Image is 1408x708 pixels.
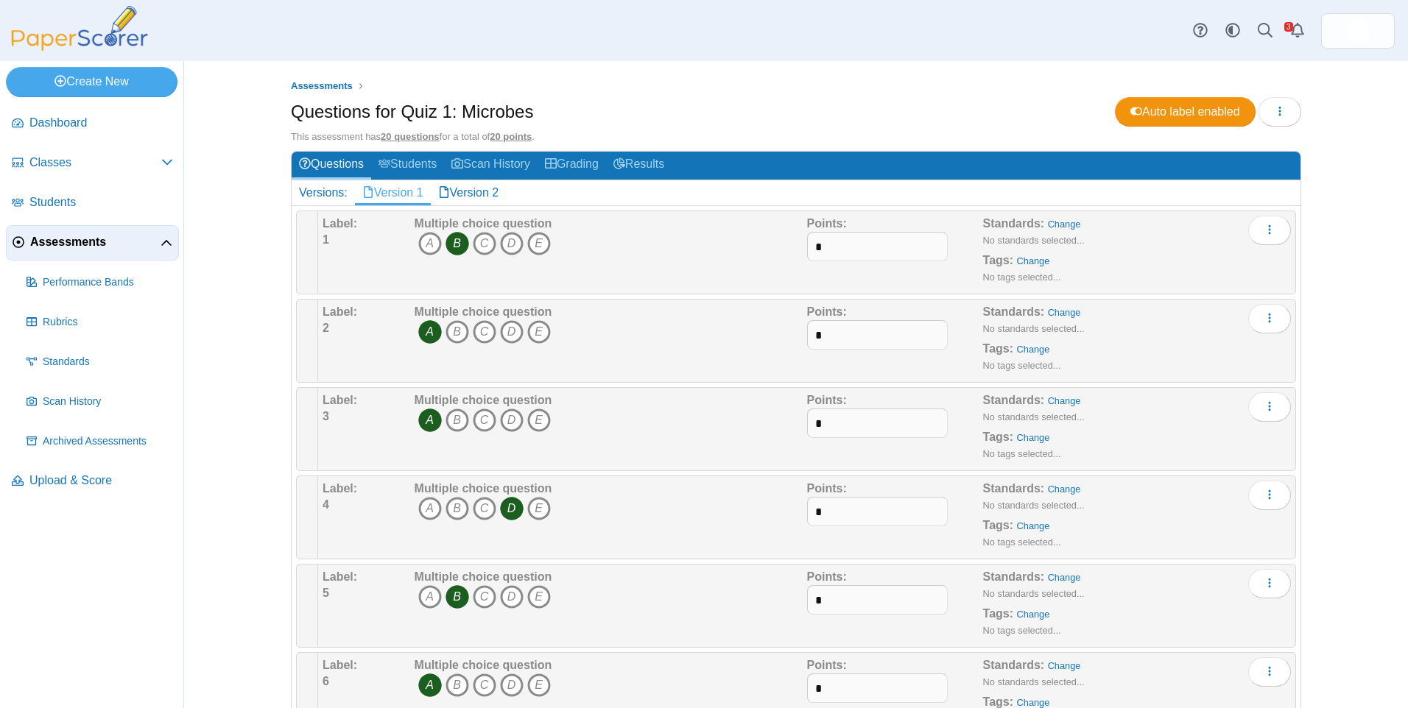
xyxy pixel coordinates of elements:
[1017,344,1050,355] a: Change
[6,67,177,96] a: Create New
[983,305,1045,318] b: Standards:
[1248,304,1291,333] button: More options
[473,232,496,255] i: C
[418,673,442,697] i: A
[6,464,179,499] a: Upload & Score
[6,6,153,51] img: PaperScorer
[43,355,173,369] span: Standards
[1017,255,1050,266] a: Change
[983,360,1061,371] small: No tags selected...
[292,180,355,205] div: Versions:
[527,232,551,255] i: E
[1346,19,1370,43] img: ps.hreErqNOxSkiDGg1
[1048,219,1081,230] a: Change
[415,482,552,495] b: Multiple choice question
[473,585,496,609] i: C
[323,410,329,422] b: 3
[6,225,179,261] a: Assessments
[983,482,1045,495] b: Standards:
[983,676,1085,687] small: No standards selected...
[500,232,524,255] i: D
[415,394,552,406] b: Multiple choice question
[983,217,1045,230] b: Standards:
[291,80,353,91] span: Assessments
[538,152,606,179] a: Grading
[1130,105,1240,118] span: Auto label enabled
[1346,19,1370,43] span: Micah Willis
[415,217,552,230] b: Multiple choice question
[527,497,551,520] i: E
[527,320,551,344] i: E
[446,320,469,344] i: B
[6,185,179,221] a: Students
[418,408,442,432] i: A
[323,498,329,511] b: 4
[431,180,507,205] a: Version 2
[323,217,357,230] b: Label:
[807,482,847,495] b: Points:
[446,585,469,609] i: B
[807,394,847,406] b: Points:
[21,424,179,459] a: Archived Assessments
[1248,392,1291,422] button: More options
[415,570,552,583] b: Multiple choice question
[1048,307,1081,318] a: Change
[446,408,469,432] i: B
[1248,657,1291,687] button: More options
[418,320,442,344] i: A
[983,519,1013,531] b: Tags:
[30,234,161,250] span: Assessments
[1115,97,1256,127] a: Auto label enabled
[43,275,173,290] span: Performance Bands
[6,106,179,141] a: Dashboard
[418,585,442,609] i: A
[29,194,173,210] span: Students
[983,411,1085,422] small: No standards selected...
[415,659,552,671] b: Multiple choice question
[527,408,551,432] i: E
[500,408,524,432] i: D
[287,77,356,96] a: Assessments
[500,673,524,697] i: D
[21,384,179,420] a: Scan History
[1248,569,1291,598] button: More options
[1017,432,1050,443] a: Change
[29,155,161,171] span: Classes
[323,570,357,583] b: Label:
[983,537,1061,548] small: No tags selected...
[446,497,469,520] i: B
[807,217,847,230] b: Points:
[983,394,1045,406] b: Standards:
[323,482,357,495] b: Label:
[500,497,524,520] i: D
[473,497,496,520] i: C
[527,673,551,697] i: E
[415,305,552,318] b: Multiple choice question
[292,152,371,179] a: Questions
[807,570,847,583] b: Points:
[291,130,1301,144] div: This assessment has for a total of .
[6,146,179,181] a: Classes
[1017,520,1050,531] a: Change
[1248,216,1291,245] button: More options
[983,625,1061,636] small: No tags selected...
[490,131,532,142] u: 20 points
[983,695,1013,708] b: Tags:
[983,254,1013,266] b: Tags:
[807,305,847,318] b: Points:
[1321,13,1395,49] a: ps.hreErqNOxSkiDGg1
[983,342,1013,355] b: Tags:
[983,500,1085,511] small: No standards selected...
[983,448,1061,459] small: No tags selected...
[606,152,672,179] a: Results
[983,607,1013,620] b: Tags:
[473,673,496,697] i: C
[323,305,357,318] b: Label:
[418,232,442,255] i: A
[1048,572,1081,583] a: Change
[983,323,1085,334] small: No standards selected...
[1048,484,1081,495] a: Change
[323,587,329,599] b: 5
[473,320,496,344] i: C
[807,659,847,671] b: Points:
